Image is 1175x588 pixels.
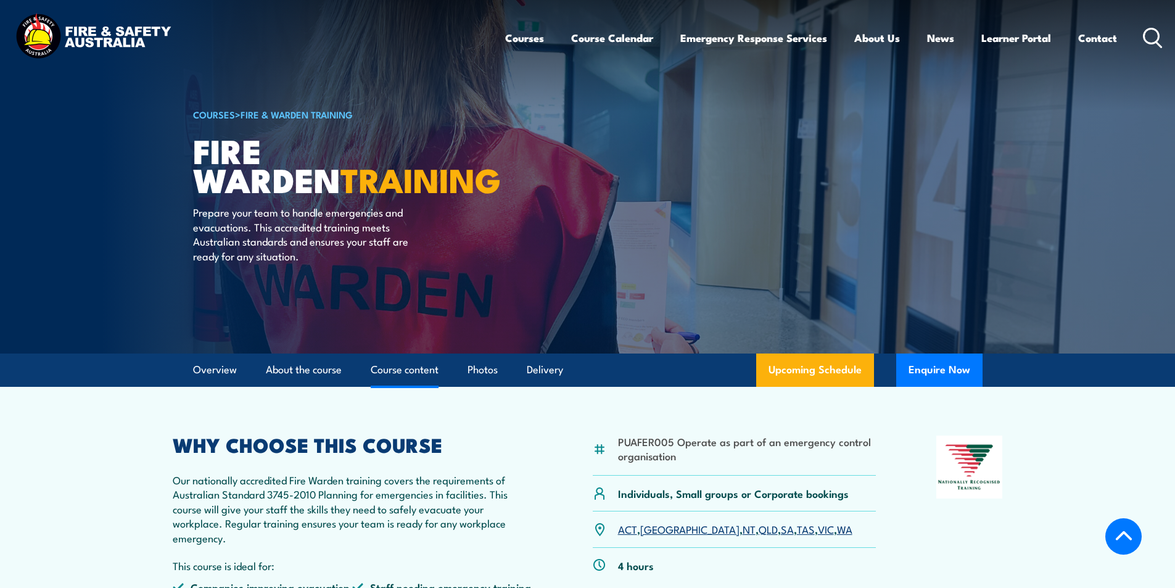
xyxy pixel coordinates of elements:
a: Fire & Warden Training [241,107,353,121]
a: Photos [468,354,498,386]
button: Enquire Now [896,354,983,387]
a: Upcoming Schedule [756,354,874,387]
a: Emergency Response Services [680,22,827,54]
p: 4 hours [618,558,654,573]
h6: > [193,107,498,122]
a: Contact [1078,22,1117,54]
h1: Fire Warden [193,136,498,193]
a: Course Calendar [571,22,653,54]
li: PUAFER005 Operate as part of an emergency control organisation [618,434,876,463]
a: Courses [505,22,544,54]
a: VIC [818,521,834,536]
a: SA [781,521,794,536]
img: Nationally Recognised Training logo. [936,436,1003,499]
a: Learner Portal [981,22,1051,54]
a: ACT [618,521,637,536]
p: This course is ideal for: [173,558,533,573]
a: TAS [797,521,815,536]
a: NT [743,521,756,536]
a: WA [837,521,852,536]
a: QLD [759,521,778,536]
p: Individuals, Small groups or Corporate bookings [618,486,849,500]
p: Prepare your team to handle emergencies and evacuations. This accredited training meets Australia... [193,205,418,263]
a: About the course [266,354,342,386]
a: Delivery [527,354,563,386]
a: Course content [371,354,439,386]
strong: TRAINING [340,153,501,204]
h2: WHY CHOOSE THIS COURSE [173,436,533,453]
a: [GEOGRAPHIC_DATA] [640,521,740,536]
a: COURSES [193,107,235,121]
p: Our nationally accredited Fire Warden training covers the requirements of Australian Standard 374... [173,473,533,545]
a: News [927,22,954,54]
a: Overview [193,354,237,386]
p: , , , , , , , [618,522,852,536]
a: About Us [854,22,900,54]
